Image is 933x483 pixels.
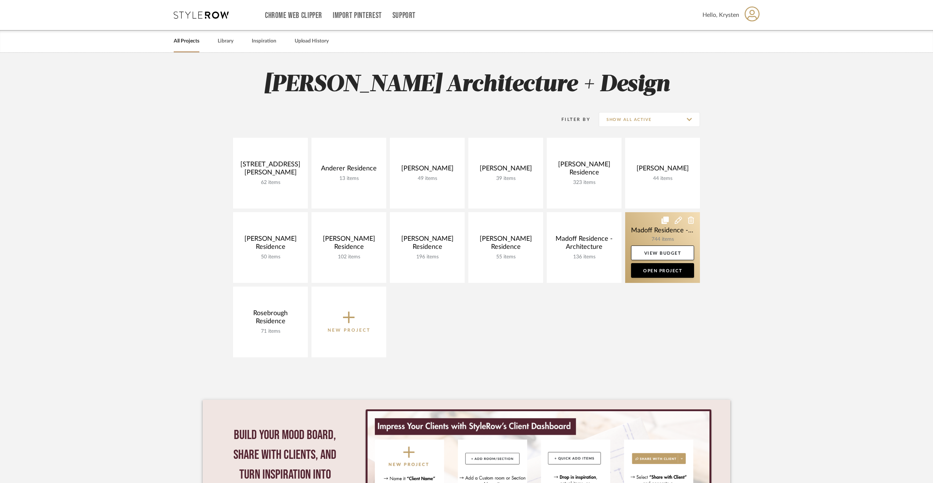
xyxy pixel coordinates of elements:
[239,180,302,186] div: 62 items
[396,176,459,182] div: 49 items
[203,71,730,99] h2: [PERSON_NAME] Architecture + Design
[396,165,459,176] div: [PERSON_NAME]
[631,176,694,182] div: 44 items
[553,161,616,180] div: [PERSON_NAME] Residence
[317,235,380,254] div: [PERSON_NAME] Residence
[631,246,694,260] a: View Budget
[239,309,302,328] div: Rosebrough Residence
[239,161,302,180] div: [STREET_ADDRESS][PERSON_NAME]
[702,11,739,19] span: Hello, Krysten
[474,176,537,182] div: 39 items
[553,254,616,260] div: 136 items
[328,327,370,334] p: New Project
[474,165,537,176] div: [PERSON_NAME]
[396,235,459,254] div: [PERSON_NAME] Residence
[552,116,590,123] div: Filter By
[553,235,616,254] div: Madoff Residence - Architecture
[474,235,537,254] div: [PERSON_NAME] Residence
[553,180,616,186] div: 323 items
[311,287,386,357] button: New Project
[317,176,380,182] div: 13 items
[392,12,416,19] a: Support
[333,12,382,19] a: Import Pinterest
[239,254,302,260] div: 50 items
[317,165,380,176] div: Anderer Residence
[631,165,694,176] div: [PERSON_NAME]
[317,254,380,260] div: 102 items
[174,36,199,46] a: All Projects
[252,36,276,46] a: Inspiration
[239,328,302,335] div: 71 items
[265,12,322,19] a: Chrome Web Clipper
[474,254,537,260] div: 55 items
[631,263,694,278] a: Open Project
[396,254,459,260] div: 196 items
[295,36,329,46] a: Upload History
[218,36,233,46] a: Library
[239,235,302,254] div: [PERSON_NAME] Residence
